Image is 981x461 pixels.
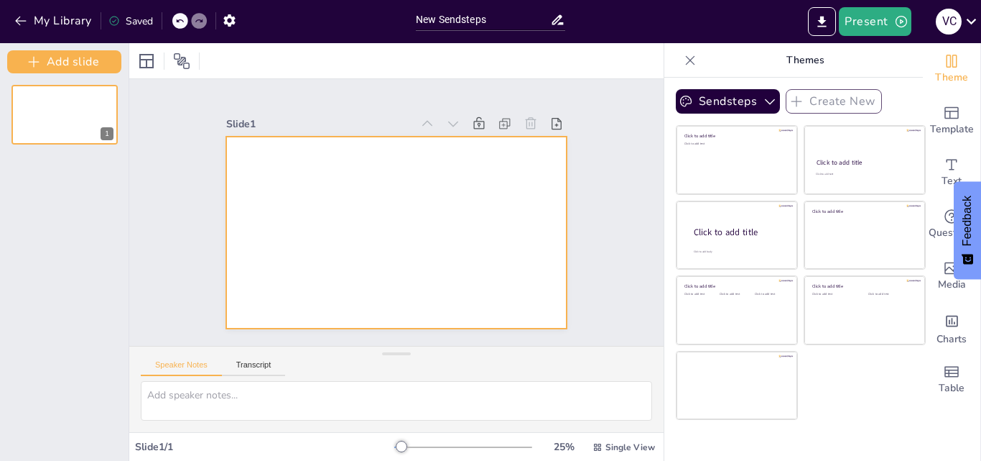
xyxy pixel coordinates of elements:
[930,122,974,137] span: Template
[942,173,962,189] span: Text
[939,380,964,396] span: Table
[812,293,857,296] div: Click to add text
[755,293,787,296] div: Click to add text
[961,196,974,246] span: Feedback
[936,332,967,347] span: Charts
[684,293,717,296] div: Click to add text
[923,250,980,302] div: Add images, graphics, shapes or video
[935,70,968,86] span: Theme
[868,293,913,296] div: Click to add text
[786,89,882,114] button: Create New
[684,133,787,139] div: Click to add title
[923,198,980,250] div: Get real-time input from your audience
[135,50,158,73] div: Layout
[101,127,113,140] div: 1
[720,293,752,296] div: Click to add text
[808,7,836,36] button: Export to PowerPoint
[547,440,581,454] div: 25 %
[11,9,98,32] button: My Library
[936,9,962,35] div: V C
[923,302,980,354] div: Add charts and graphs
[923,95,980,147] div: Add ready made slides
[222,360,286,376] button: Transcript
[684,283,787,289] div: Click to add title
[936,7,962,36] button: V C
[416,9,550,30] input: Insert title
[812,208,915,214] div: Click to add title
[173,53,190,70] span: Position
[226,117,412,131] div: Slide 1
[694,250,784,254] div: Click to add body
[816,173,911,176] div: Click to add text
[929,225,975,241] span: Questions
[923,354,980,406] div: Add a table
[923,147,980,198] div: Add text boxes
[954,181,981,279] button: Feedback - Show survey
[108,14,153,28] div: Saved
[694,227,786,239] div: Click to add title
[923,43,980,95] div: Change the overall theme
[839,7,911,36] button: Present
[141,360,222,376] button: Speaker Notes
[135,440,394,454] div: Slide 1 / 1
[812,283,915,289] div: Click to add title
[702,43,908,78] p: Themes
[676,89,780,114] button: Sendsteps
[938,277,966,293] span: Media
[605,442,655,453] span: Single View
[11,85,118,145] div: 1
[817,158,912,167] div: Click to add title
[7,50,121,73] button: Add slide
[684,142,787,146] div: Click to add text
